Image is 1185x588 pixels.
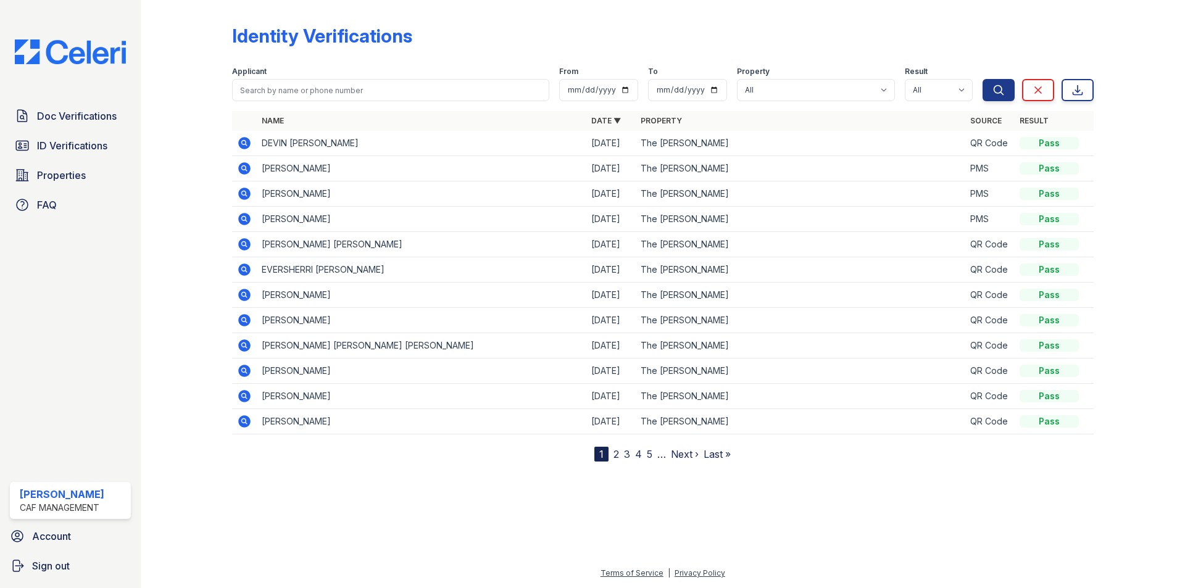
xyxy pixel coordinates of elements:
[641,116,682,125] a: Property
[1020,314,1079,326] div: Pass
[970,116,1002,125] a: Source
[965,283,1015,308] td: QR Code
[1020,263,1079,276] div: Pass
[1020,365,1079,377] div: Pass
[636,207,965,232] td: The [PERSON_NAME]
[1020,390,1079,402] div: Pass
[636,181,965,207] td: The [PERSON_NAME]
[586,333,636,358] td: [DATE]
[257,181,586,207] td: [PERSON_NAME]
[257,156,586,181] td: [PERSON_NAME]
[37,197,57,212] span: FAQ
[257,283,586,308] td: [PERSON_NAME]
[586,358,636,384] td: [DATE]
[586,257,636,283] td: [DATE]
[232,25,412,47] div: Identity Verifications
[624,448,630,460] a: 3
[1020,116,1049,125] a: Result
[671,448,699,460] a: Next ›
[586,156,636,181] td: [DATE]
[965,384,1015,409] td: QR Code
[586,384,636,409] td: [DATE]
[20,487,104,502] div: [PERSON_NAME]
[965,257,1015,283] td: QR Code
[636,232,965,257] td: The [PERSON_NAME]
[257,207,586,232] td: [PERSON_NAME]
[965,358,1015,384] td: QR Code
[1020,238,1079,251] div: Pass
[636,308,965,333] td: The [PERSON_NAME]
[257,333,586,358] td: [PERSON_NAME] [PERSON_NAME] [PERSON_NAME]
[257,232,586,257] td: [PERSON_NAME] [PERSON_NAME]
[1020,289,1079,301] div: Pass
[675,568,725,578] a: Privacy Policy
[5,553,136,578] a: Sign out
[20,502,104,514] div: CAF Management
[636,156,965,181] td: The [PERSON_NAME]
[1020,162,1079,175] div: Pass
[648,67,658,77] label: To
[257,131,586,156] td: DEVIN [PERSON_NAME]
[635,448,642,460] a: 4
[37,138,107,153] span: ID Verifications
[262,116,284,125] a: Name
[257,358,586,384] td: [PERSON_NAME]
[586,207,636,232] td: [DATE]
[704,448,731,460] a: Last »
[37,168,86,183] span: Properties
[232,79,549,101] input: Search by name or phone number
[586,409,636,434] td: [DATE]
[32,558,70,573] span: Sign out
[586,308,636,333] td: [DATE]
[559,67,578,77] label: From
[232,67,267,77] label: Applicant
[586,181,636,207] td: [DATE]
[586,283,636,308] td: [DATE]
[965,131,1015,156] td: QR Code
[257,384,586,409] td: [PERSON_NAME]
[601,568,663,578] a: Terms of Service
[10,133,131,158] a: ID Verifications
[965,232,1015,257] td: QR Code
[636,333,965,358] td: The [PERSON_NAME]
[5,524,136,549] a: Account
[636,409,965,434] td: The [PERSON_NAME]
[257,409,586,434] td: [PERSON_NAME]
[586,131,636,156] td: [DATE]
[32,529,71,544] span: Account
[10,163,131,188] a: Properties
[10,104,131,128] a: Doc Verifications
[1020,213,1079,225] div: Pass
[668,568,670,578] div: |
[965,409,1015,434] td: QR Code
[636,131,965,156] td: The [PERSON_NAME]
[1020,415,1079,428] div: Pass
[257,308,586,333] td: [PERSON_NAME]
[636,283,965,308] td: The [PERSON_NAME]
[613,448,619,460] a: 2
[965,308,1015,333] td: QR Code
[586,232,636,257] td: [DATE]
[657,447,666,462] span: …
[636,358,965,384] td: The [PERSON_NAME]
[965,156,1015,181] td: PMS
[905,67,928,77] label: Result
[737,67,770,77] label: Property
[636,384,965,409] td: The [PERSON_NAME]
[965,181,1015,207] td: PMS
[594,447,609,462] div: 1
[636,257,965,283] td: The [PERSON_NAME]
[647,448,652,460] a: 5
[965,333,1015,358] td: QR Code
[1020,137,1079,149] div: Pass
[1020,188,1079,200] div: Pass
[37,109,117,123] span: Doc Verifications
[965,207,1015,232] td: PMS
[257,257,586,283] td: EVERSHERRI [PERSON_NAME]
[591,116,621,125] a: Date ▼
[5,39,136,64] img: CE_Logo_Blue-a8612792a0a2168367f1c8372b55b34899dd931a85d93a1a3d3e32e68fde9ad4.png
[1020,339,1079,352] div: Pass
[10,193,131,217] a: FAQ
